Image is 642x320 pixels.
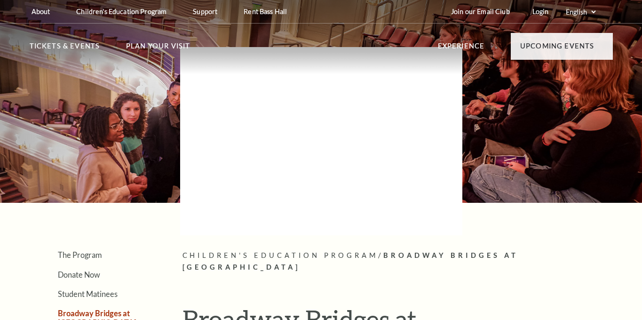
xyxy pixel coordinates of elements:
img: blank image [180,47,462,235]
span: Children's Education Program [182,251,379,259]
p: Rent Bass Hall [244,8,287,16]
p: About [32,8,50,16]
p: Tickets & Events [30,40,100,57]
p: Support [193,8,217,16]
a: Student Matinees [58,289,118,298]
p: Children's Education Program [76,8,166,16]
p: Plan Your Visit [126,40,190,57]
a: The Program [58,250,102,259]
p: Upcoming Events [520,40,594,57]
a: Donate Now [58,270,100,279]
p: Experience [438,40,485,57]
p: / [182,250,613,273]
select: Select: [564,8,597,16]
